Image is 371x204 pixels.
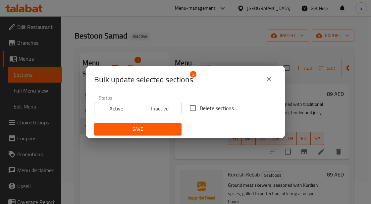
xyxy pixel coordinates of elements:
span: Inactive [141,104,179,113]
span: 3 [190,71,196,78]
span: Save [99,125,176,133]
button: Inactive [138,102,182,115]
span: Active [97,104,135,113]
button: Save [94,123,182,135]
span: Delete sections [200,104,234,112]
button: Active [94,102,138,115]
button: close [261,71,277,87]
span: Selected section count [94,74,193,85]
